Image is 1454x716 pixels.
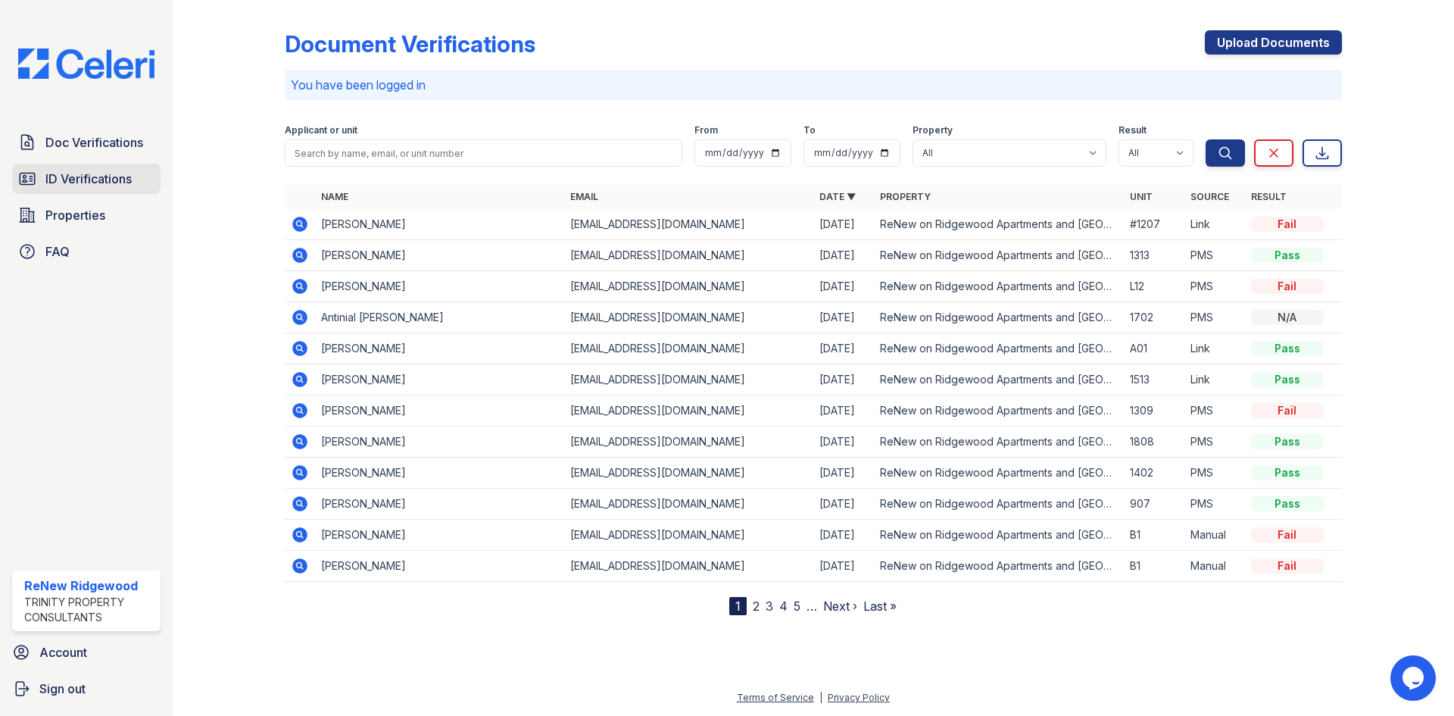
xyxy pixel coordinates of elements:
td: [PERSON_NAME] [315,489,564,520]
a: 4 [779,599,788,614]
td: [EMAIL_ADDRESS][DOMAIN_NAME] [564,520,813,551]
div: Fail [1251,558,1324,574]
td: Link [1184,364,1245,396]
div: Pass [1251,372,1324,387]
span: ID Verifications [45,170,132,188]
td: [PERSON_NAME] [315,209,564,240]
td: PMS [1184,458,1245,489]
div: Fail [1251,527,1324,542]
td: [EMAIL_ADDRESS][DOMAIN_NAME] [564,240,813,271]
a: Privacy Policy [828,692,890,703]
td: 1313 [1124,240,1184,271]
td: ReNew on Ridgewood Apartments and [GEOGRAPHIC_DATA] [874,427,1123,458]
label: From [694,124,718,136]
div: Pass [1251,496,1324,511]
a: Account [6,637,167,668]
a: Result [1251,191,1287,202]
label: To [803,124,816,136]
div: Fail [1251,403,1324,418]
input: Search by name, email, or unit number [285,139,682,167]
td: ReNew on Ridgewood Apartments and [GEOGRAPHIC_DATA] [874,209,1123,240]
td: [EMAIL_ADDRESS][DOMAIN_NAME] [564,333,813,364]
td: [DATE] [813,551,874,582]
span: … [807,597,817,615]
td: [EMAIL_ADDRESS][DOMAIN_NAME] [564,364,813,396]
a: Properties [12,200,161,230]
a: FAQ [12,236,161,267]
td: ReNew on Ridgewood Apartments and [GEOGRAPHIC_DATA] [874,333,1123,364]
iframe: chat widget [1390,655,1439,701]
td: A01 [1124,333,1184,364]
td: 1808 [1124,427,1184,458]
a: 3 [766,599,773,614]
a: ID Verifications [12,164,161,194]
div: Trinity Property Consultants [24,595,154,625]
td: [PERSON_NAME] [315,427,564,458]
div: Document Verifications [285,30,535,58]
td: [PERSON_NAME] [315,271,564,302]
td: 1309 [1124,396,1184,427]
label: Property [913,124,953,136]
span: Account [39,643,87,661]
div: Fail [1251,279,1324,294]
td: ReNew on Ridgewood Apartments and [GEOGRAPHIC_DATA] [874,396,1123,427]
td: ReNew on Ridgewood Apartments and [GEOGRAPHIC_DATA] [874,551,1123,582]
div: Pass [1251,248,1324,263]
td: [EMAIL_ADDRESS][DOMAIN_NAME] [564,458,813,489]
div: Pass [1251,341,1324,356]
div: ReNew Ridgewood [24,577,154,595]
div: 1 [729,597,747,615]
td: ReNew on Ridgewood Apartments and [GEOGRAPHIC_DATA] [874,458,1123,489]
a: Doc Verifications [12,127,161,158]
td: [EMAIL_ADDRESS][DOMAIN_NAME] [564,427,813,458]
a: Date ▼ [819,191,856,202]
td: 1513 [1124,364,1184,396]
td: Antinial [PERSON_NAME] [315,302,564,333]
label: Applicant or unit [285,124,357,136]
td: [PERSON_NAME] [315,333,564,364]
a: Property [880,191,931,202]
td: Manual [1184,520,1245,551]
td: Link [1184,333,1245,364]
td: PMS [1184,271,1245,302]
td: [PERSON_NAME] [315,396,564,427]
div: Pass [1251,465,1324,480]
td: [EMAIL_ADDRESS][DOMAIN_NAME] [564,302,813,333]
td: [DATE] [813,333,874,364]
span: Properties [45,206,105,224]
td: [DATE] [813,520,874,551]
span: FAQ [45,242,70,261]
img: CE_Logo_Blue-a8612792a0a2168367f1c8372b55b34899dd931a85d93a1a3d3e32e68fde9ad4.png [6,48,167,79]
div: Pass [1251,434,1324,449]
a: Upload Documents [1205,30,1342,55]
span: Doc Verifications [45,133,143,152]
td: ReNew on Ridgewood Apartments and [GEOGRAPHIC_DATA] [874,271,1123,302]
td: [DATE] [813,240,874,271]
span: Sign out [39,680,86,698]
a: Source [1190,191,1229,202]
td: 1402 [1124,458,1184,489]
td: L12 [1124,271,1184,302]
td: [DATE] [813,302,874,333]
td: [DATE] [813,396,874,427]
td: 1702 [1124,302,1184,333]
a: 5 [794,599,800,614]
td: PMS [1184,489,1245,520]
a: Sign out [6,674,167,704]
a: Email [570,191,598,202]
td: [DATE] [813,364,874,396]
td: [PERSON_NAME] [315,364,564,396]
td: [DATE] [813,271,874,302]
td: [EMAIL_ADDRESS][DOMAIN_NAME] [564,551,813,582]
td: [EMAIL_ADDRESS][DOMAIN_NAME] [564,209,813,240]
a: Last » [863,599,897,614]
td: ReNew on Ridgewood Apartments and [GEOGRAPHIC_DATA] [874,489,1123,520]
td: [DATE] [813,209,874,240]
td: PMS [1184,302,1245,333]
td: ReNew on Ridgewood Apartments and [GEOGRAPHIC_DATA] [874,302,1123,333]
a: Name [321,191,348,202]
td: [DATE] [813,427,874,458]
td: [PERSON_NAME] [315,240,564,271]
td: PMS [1184,240,1245,271]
